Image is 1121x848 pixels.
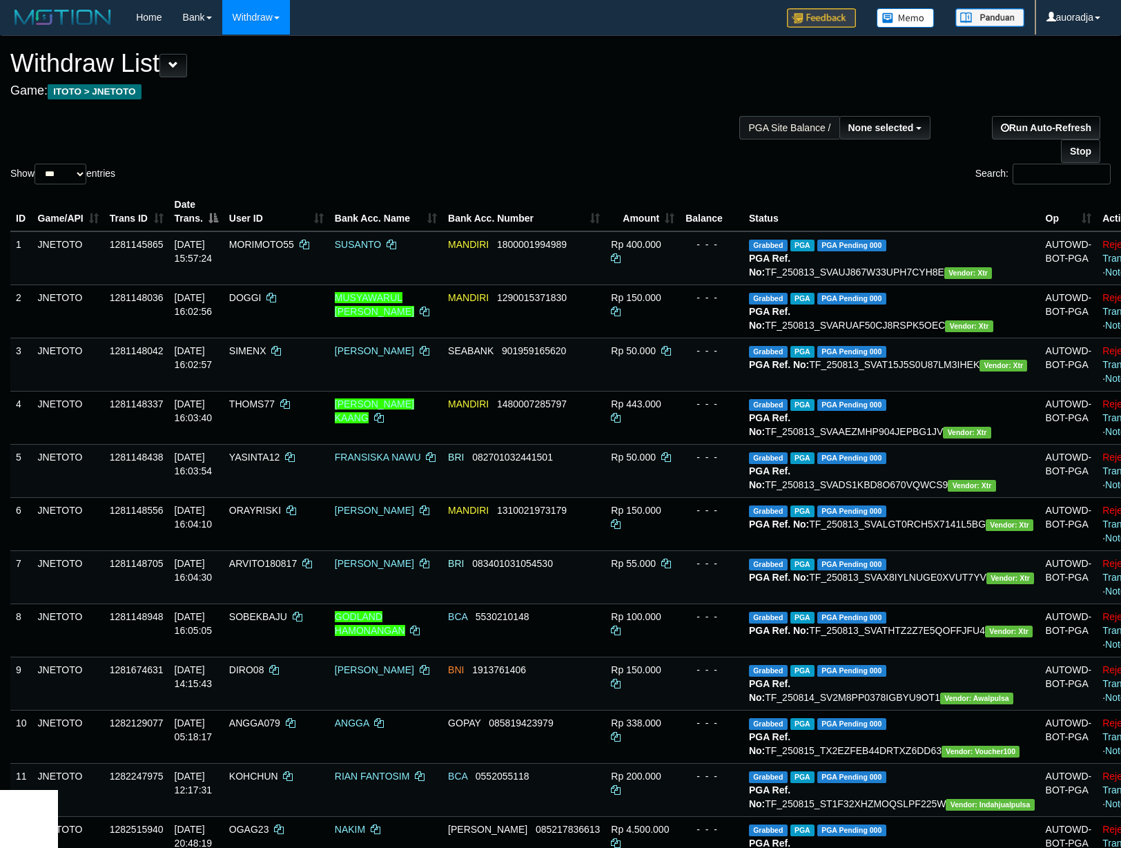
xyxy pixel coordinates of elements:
th: Status [743,192,1040,231]
span: Vendor URL: https://service31.1velocity.biz [944,267,992,279]
td: TF_250813_SVADS1KBD8O670VQWCS9 [743,444,1040,497]
span: Marked by auowiliam [790,452,815,464]
a: FRANSISKA NAWU [335,452,421,463]
span: Grabbed [749,293,788,305]
span: KOHCHUN [229,771,278,782]
td: 7 [10,550,32,604]
a: [PERSON_NAME] KAANG [335,398,414,423]
span: [DATE] 16:03:54 [175,452,213,476]
span: 1281148705 [110,558,164,569]
div: - - - [685,238,738,251]
a: RIAN FANTOSIM [335,771,410,782]
td: AUTOWD-BOT-PGA [1040,497,1098,550]
td: TF_250815_ST1F32XHZMOQSLPF225W [743,763,1040,816]
span: Marked by auofahmi [790,665,815,677]
span: PGA Pending [817,718,886,730]
span: MANDIRI [448,398,489,409]
span: Copy 0552055118 to clipboard [476,771,529,782]
span: PGA Pending [817,505,886,517]
span: Copy 1480007285797 to clipboard [497,398,567,409]
img: panduan.png [955,8,1024,27]
img: Button%20Memo.svg [877,8,935,28]
span: 1281148556 [110,505,164,516]
span: Rp 150.000 [611,664,661,675]
span: Vendor URL: https://trx2.1velocity.biz [942,746,1020,758]
td: 9 [10,657,32,710]
a: Run Auto-Refresh [992,116,1100,139]
label: Show entries [10,164,115,184]
span: PGA Pending [817,559,886,570]
span: [DATE] 16:02:56 [175,292,213,317]
th: Bank Acc. Name: activate to sort column ascending [329,192,442,231]
span: Rp 150.000 [611,505,661,516]
td: TF_250813_SVAUJ867W33UPH7CYH8E [743,231,1040,285]
span: Grabbed [749,452,788,464]
a: [PERSON_NAME] [335,558,414,569]
td: 2 [10,285,32,338]
span: 1282515940 [110,824,164,835]
b: PGA Ref. No: [749,678,790,703]
a: MUSYAWARUL [PERSON_NAME] [335,292,414,317]
td: JNETOTO [32,550,104,604]
span: Copy 1290015371830 to clipboard [497,292,567,303]
td: TF_250814_SV2M8PP0378IGBYU9OT1 [743,657,1040,710]
span: MORIMOTO55 [229,239,294,250]
td: AUTOWD-BOT-PGA [1040,657,1098,710]
span: 1281148948 [110,611,164,622]
td: JNETOTO [32,391,104,444]
th: ID [10,192,32,231]
span: BNI [448,664,464,675]
td: 6 [10,497,32,550]
span: Grabbed [749,771,788,783]
span: [DATE] 16:02:57 [175,345,213,370]
span: Grabbed [749,612,788,624]
span: Rp 150.000 [611,292,661,303]
div: - - - [685,291,738,305]
span: YASINTA12 [229,452,280,463]
span: BCA [448,771,467,782]
span: Copy 1310021973179 to clipboard [497,505,567,516]
div: - - - [685,769,738,783]
div: - - - [685,610,738,624]
span: DIRO08 [229,664,264,675]
span: 1281148438 [110,452,164,463]
img: MOTION_logo.png [10,7,115,28]
h1: Withdraw List [10,50,734,77]
span: 1281145865 [110,239,164,250]
a: GODLAND HAMONANGAN [335,611,405,636]
td: TF_250813_SVALGT0RCH5X7141L5BG [743,497,1040,550]
select: Showentries [35,164,86,184]
span: Grabbed [749,346,788,358]
img: Feedback.jpg [787,8,856,28]
span: Rp 55.000 [611,558,656,569]
span: [DATE] 15:57:24 [175,239,213,264]
td: JNETOTO [32,497,104,550]
td: 4 [10,391,32,444]
span: Copy 901959165620 to clipboard [502,345,566,356]
span: 1282247975 [110,771,164,782]
span: Marked by auowiliam [790,399,815,411]
a: NAKIM [335,824,365,835]
span: Rp 400.000 [611,239,661,250]
span: Copy 5530210148 to clipboard [476,611,529,622]
span: [DATE] 16:04:30 [175,558,213,583]
span: [PERSON_NAME] [448,824,527,835]
td: AUTOWD-BOT-PGA [1040,391,1098,444]
button: None selected [839,116,931,139]
a: SUSANTO [335,239,381,250]
b: PGA Ref. No: [749,731,790,756]
span: Rp 200.000 [611,771,661,782]
span: ITOTO > JNETOTO [48,84,142,99]
span: 1281674631 [110,664,164,675]
span: BCA [448,611,467,622]
span: Copy 1913761406 to clipboard [472,664,526,675]
span: Copy 085217836613 to clipboard [536,824,600,835]
span: PGA Pending [817,825,886,836]
span: BRI [448,452,464,463]
td: TF_250813_SVATHTZ2Z7E5QOFFJFU4 [743,604,1040,657]
span: ANGGA079 [229,717,280,729]
a: ANGGA [335,717,369,729]
span: Vendor URL: https://service31.1velocity.biz [948,480,995,492]
th: Game/API: activate to sort column ascending [32,192,104,231]
span: Rp 100.000 [611,611,661,622]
